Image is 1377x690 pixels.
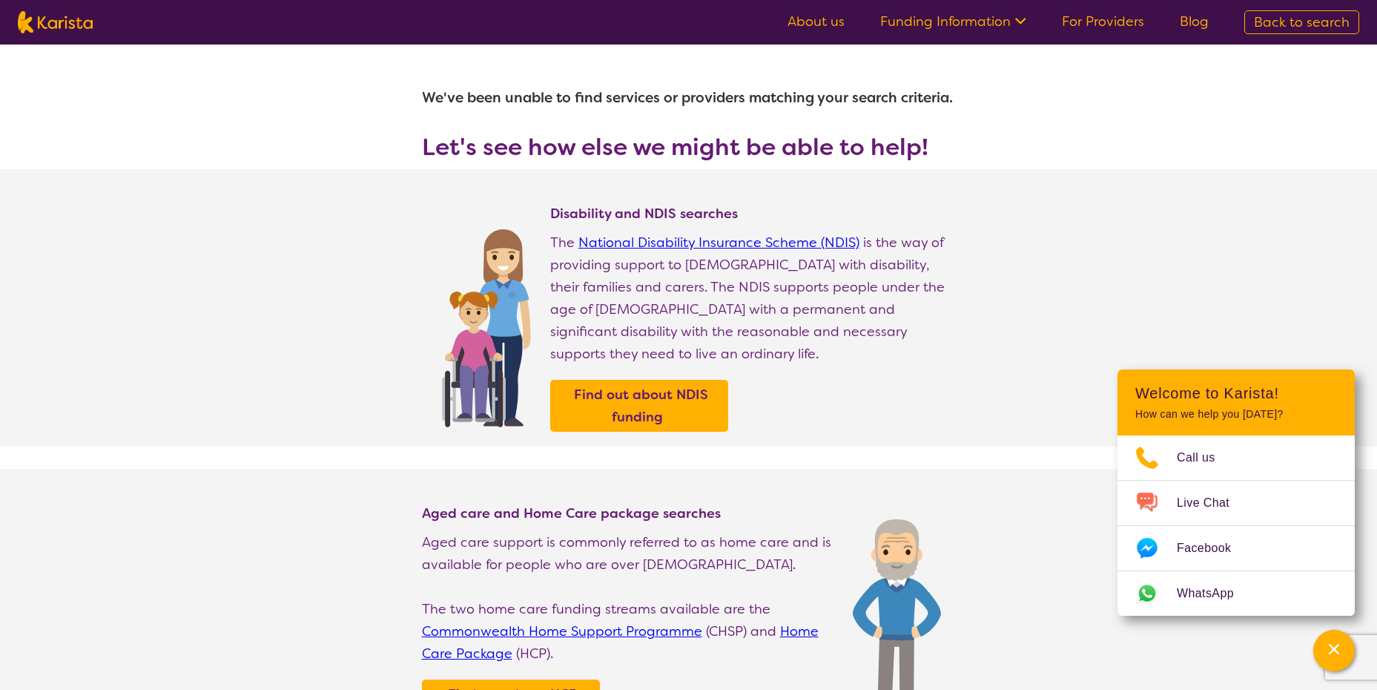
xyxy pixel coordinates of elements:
h4: Disability and NDIS searches [550,205,956,223]
img: Find NDIS and Disability services and providers [437,220,535,427]
h2: Welcome to Karista! [1135,384,1337,402]
div: Channel Menu [1117,369,1355,616]
span: Live Chat [1177,492,1247,514]
a: Web link opens in a new tab. [1117,571,1355,616]
ul: Choose channel [1117,436,1355,616]
h1: We've been unable to find services or providers matching your search criteria. [422,80,956,116]
a: Funding Information [880,13,1026,30]
a: For Providers [1062,13,1144,30]
p: The two home care funding streams available are the (CHSP) and (HCP). [422,598,838,665]
a: About us [787,13,845,30]
img: Karista logo [18,11,93,33]
b: Find out about NDIS funding [574,386,708,426]
a: Commonwealth Home Support Programme [422,622,702,640]
a: Find out about NDIS funding [554,384,724,428]
a: Blog [1180,13,1209,30]
p: Aged care support is commonly referred to as home care and is available for people who are over [... [422,531,838,576]
h4: Aged care and Home Care package searches [422,505,838,522]
h3: Let's see how else we might be able to help! [422,134,956,160]
a: National Disability Insurance Scheme (NDIS) [578,234,859,252]
span: Facebook [1177,537,1249,559]
span: WhatsApp [1177,582,1252,605]
p: How can we help you [DATE]? [1135,408,1337,421]
button: Channel Menu [1313,630,1355,671]
span: Back to search [1254,13,1350,31]
a: Back to search [1244,10,1359,34]
p: The is the way of providing support to [DEMOGRAPHIC_DATA] with disability, their families and car... [550,231,956,365]
span: Call us [1177,447,1233,469]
